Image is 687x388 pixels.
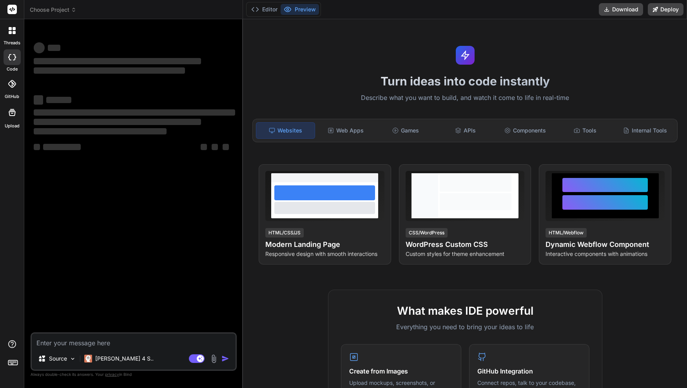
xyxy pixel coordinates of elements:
h1: Turn ideas into code instantly [248,74,682,88]
span: ‌ [34,109,235,116]
div: Games [376,122,435,139]
span: ‌ [34,128,167,134]
img: attachment [209,354,218,363]
span: ‌ [34,42,45,53]
p: Interactive components with animations [546,250,665,258]
span: ‌ [48,45,60,51]
span: ‌ [34,95,43,105]
span: ‌ [34,144,40,150]
p: Responsive design with smooth interactions [265,250,384,258]
span: ‌ [212,144,218,150]
button: Preview [281,4,319,15]
p: Source [49,355,67,363]
div: Tools [556,122,614,139]
div: CSS/WordPress [406,228,448,238]
img: Pick Models [69,355,76,362]
span: ‌ [34,119,201,125]
p: Always double-check its answers. Your in Bind [31,371,237,378]
p: Describe what you want to build, and watch it come to life in real-time [248,93,682,103]
button: Deploy [648,3,683,16]
img: Claude 4 Sonnet [84,355,92,363]
div: HTML/Webflow [546,228,587,238]
div: APIs [436,122,495,139]
label: code [7,66,18,73]
label: GitHub [5,93,19,100]
h4: WordPress Custom CSS [406,239,525,250]
h4: Create from Images [349,366,453,376]
span: ‌ [43,144,81,150]
div: Internal Tools [616,122,674,139]
h4: Dynamic Webflow Component [546,239,665,250]
button: Download [599,3,643,16]
div: Components [496,122,555,139]
div: HTML/CSS/JS [265,228,304,238]
span: ‌ [201,144,207,150]
span: privacy [105,372,119,377]
img: icon [221,355,229,363]
p: Everything you need to bring your ideas to life [341,322,589,332]
button: Editor [248,4,281,15]
span: ‌ [34,67,185,74]
p: Custom styles for theme enhancement [406,250,525,258]
p: [PERSON_NAME] 4 S.. [95,355,154,363]
span: ‌ [46,97,71,103]
div: Websites [256,122,315,139]
div: Web Apps [317,122,375,139]
h2: What makes IDE powerful [341,303,589,319]
h4: GitHub Integration [477,366,581,376]
span: Choose Project [30,6,76,14]
label: threads [4,40,20,46]
h4: Modern Landing Page [265,239,384,250]
label: Upload [5,123,20,129]
span: ‌ [34,58,201,64]
span: ‌ [223,144,229,150]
